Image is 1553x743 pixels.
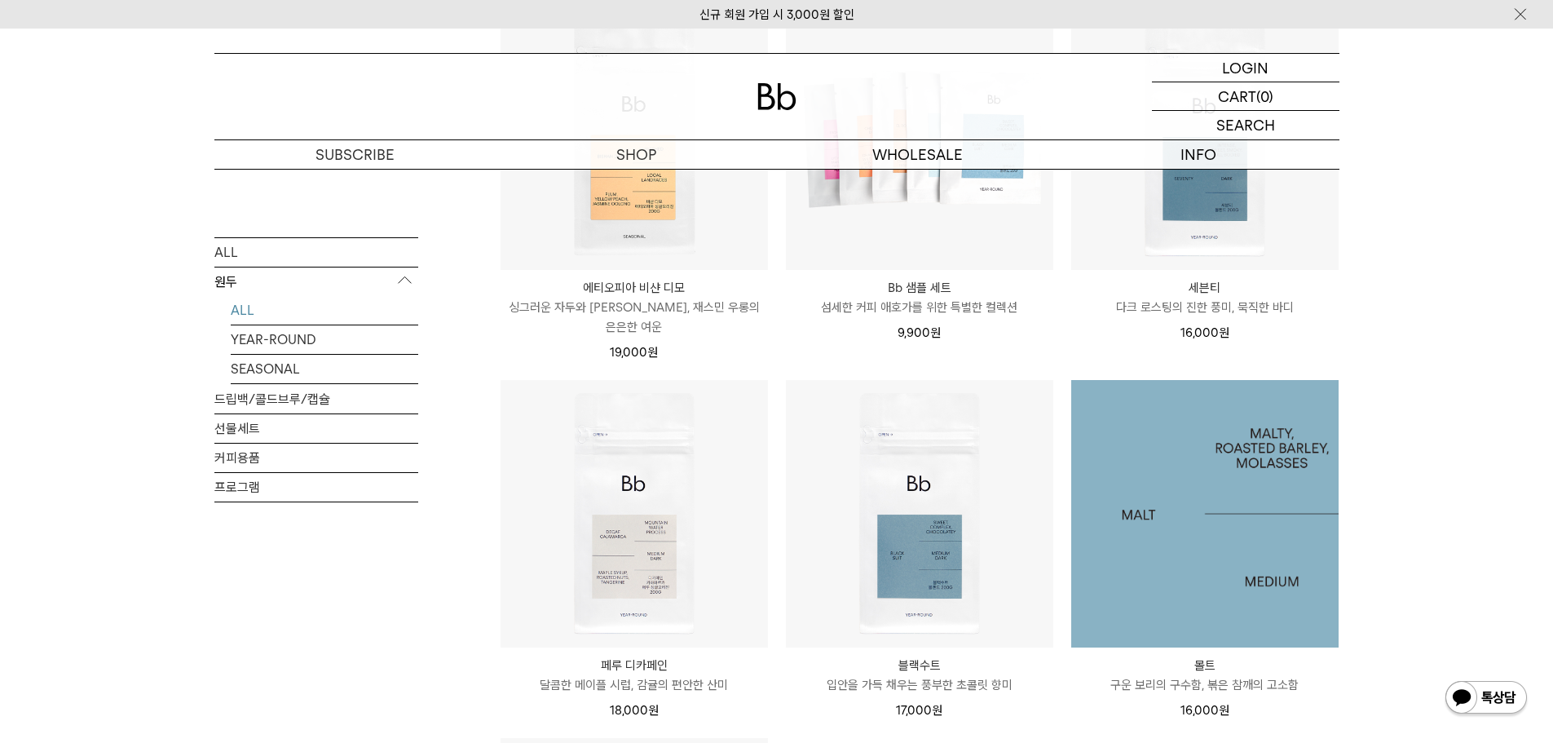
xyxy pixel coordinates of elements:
p: CART [1218,82,1256,110]
span: 원 [930,325,941,340]
p: WHOLESALE [777,140,1058,169]
p: 페루 디카페인 [501,656,768,675]
span: 19,000 [610,345,658,360]
p: 에티오피아 비샨 디모 [501,278,768,298]
a: 몰트 구운 보리의 구수함, 볶은 참깨의 고소함 [1071,656,1339,695]
a: ALL [231,295,418,324]
p: 블랙수트 [786,656,1053,675]
span: 원 [1219,703,1229,718]
a: ALL [214,237,418,266]
img: 카카오톡 채널 1:1 채팅 버튼 [1444,679,1529,719]
p: (0) [1256,82,1273,110]
img: 블랙수트 [786,380,1053,648]
a: 프로그램 [214,472,418,501]
a: 몰트 [1071,380,1339,648]
span: 16,000 [1180,325,1229,340]
p: 몰트 [1071,656,1339,675]
p: 원두 [214,267,418,296]
span: 18,000 [610,703,659,718]
a: 신규 회원 가입 시 3,000원 할인 [699,7,854,22]
a: 선물세트 [214,414,418,442]
img: 로고 [757,83,796,110]
a: 페루 디카페인 달콤한 메이플 시럽, 감귤의 편안한 산미 [501,656,768,695]
a: CART (0) [1152,82,1339,111]
a: SUBSCRIBE [214,140,496,169]
a: 커피용품 [214,443,418,471]
a: 세븐티 다크 로스팅의 진한 풍미, 묵직한 바디 [1071,278,1339,317]
a: 드립백/콜드브루/캡슐 [214,384,418,413]
p: Bb 샘플 세트 [786,278,1053,298]
p: 구운 보리의 구수함, 볶은 참깨의 고소함 [1071,675,1339,695]
p: 싱그러운 자두와 [PERSON_NAME], 재스민 우롱의 은은한 여운 [501,298,768,337]
a: YEAR-ROUND [231,325,418,353]
a: SHOP [496,140,777,169]
span: 16,000 [1180,703,1229,718]
p: 섬세한 커피 애호가를 위한 특별한 컬렉션 [786,298,1053,317]
p: LOGIN [1222,54,1268,82]
p: 입안을 가득 채우는 풍부한 초콜릿 향미 [786,675,1053,695]
a: 에티오피아 비샨 디모 싱그러운 자두와 [PERSON_NAME], 재스민 우롱의 은은한 여운 [501,278,768,337]
span: 원 [1219,325,1229,340]
span: 원 [648,703,659,718]
p: SEARCH [1216,111,1275,139]
span: 원 [932,703,942,718]
a: LOGIN [1152,54,1339,82]
img: 1000000026_add2_06.jpg [1071,380,1339,648]
p: INFO [1058,140,1339,169]
a: SEASONAL [231,354,418,383]
span: 17,000 [896,703,942,718]
p: 달콤한 메이플 시럽, 감귤의 편안한 산미 [501,675,768,695]
a: 블랙수트 입안을 가득 채우는 풍부한 초콜릿 향미 [786,656,1053,695]
span: 9,900 [898,325,941,340]
span: 원 [647,345,658,360]
img: 페루 디카페인 [501,380,768,648]
a: Bb 샘플 세트 섬세한 커피 애호가를 위한 특별한 컬렉션 [786,278,1053,317]
p: 세븐티 [1071,278,1339,298]
p: 다크 로스팅의 진한 풍미, 묵직한 바디 [1071,298,1339,317]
